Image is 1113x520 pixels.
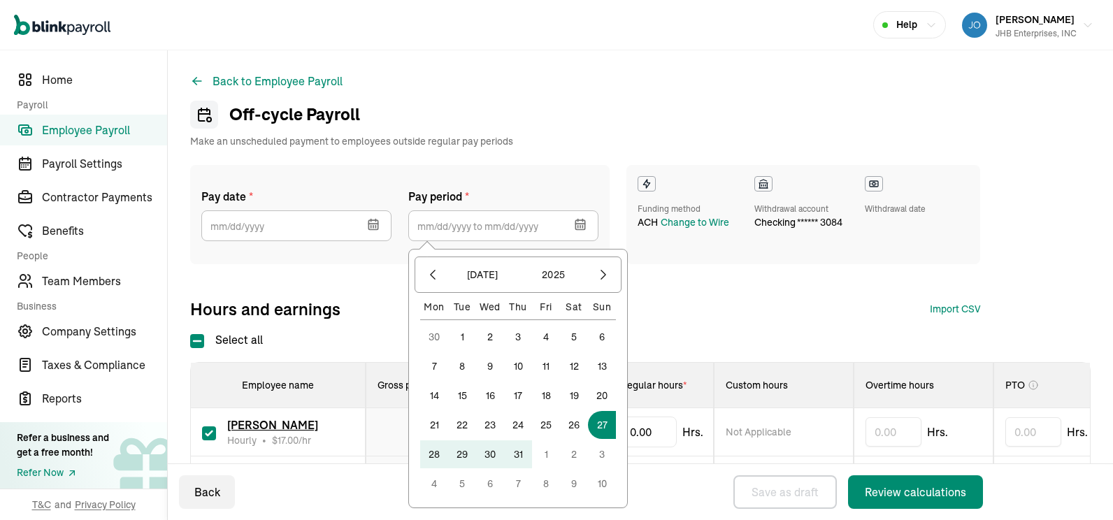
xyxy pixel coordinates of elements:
span: Help [896,17,917,32]
button: 18 [532,382,560,410]
button: Back [179,475,235,509]
span: Taxes & Compliance [42,356,167,373]
button: 5 [560,323,588,351]
button: 27 [588,411,616,439]
button: 7 [504,470,532,498]
span: Benefits [42,222,167,239]
div: Review calculations [865,484,966,500]
div: Withdrawal account [754,203,842,215]
button: 10 [588,470,616,498]
span: Business [17,299,159,313]
button: 16 [476,382,504,410]
button: 8 [448,352,476,380]
button: 21 [420,411,448,439]
span: Regular hours [621,379,687,391]
div: Import CSV [930,302,980,317]
button: 1 [532,440,560,468]
button: 23 [476,411,504,439]
button: Change to Wire [661,215,729,230]
button: 19 [560,382,588,410]
div: Refer a business and get a free month! [17,431,109,460]
button: 15 [448,382,476,410]
button: 3 [504,323,532,351]
label: Pay period [408,188,598,205]
input: Select all [190,334,204,348]
span: T&C [32,498,51,512]
button: 25 [532,411,560,439]
div: Gross pay [378,378,457,392]
button: 13 [588,352,616,380]
button: 6 [476,470,504,498]
span: Hours and earnings [190,298,340,320]
span: Company Settings [42,323,167,340]
button: 26 [560,411,588,439]
button: 28 [420,440,448,468]
input: 0.00 [866,417,921,447]
span: [PERSON_NAME] [996,13,1075,26]
button: 11 [532,352,560,380]
button: 6 [588,323,616,351]
div: Fri [532,300,560,314]
button: 2 [476,323,504,351]
button: 4 [532,323,560,351]
div: Tue [448,300,476,314]
button: [DATE] [449,261,516,288]
span: Payroll [17,98,159,112]
input: mm/dd/yyyy [201,210,392,241]
button: 2 [560,440,588,468]
button: 17 [504,382,532,410]
iframe: Chat Widget [880,369,1113,520]
button: 12 [560,352,588,380]
button: Review calculations [848,475,983,509]
span: Contractor Payments [42,189,167,205]
span: $ [272,434,299,447]
a: Refer Now [17,465,109,480]
button: 5 [448,470,476,498]
button: 31 [504,440,532,468]
span: Not Applicable [726,425,791,439]
button: 1 [448,323,476,351]
button: 7 [420,352,448,380]
span: Overtime hours [866,379,934,391]
button: 22 [448,411,476,439]
button: 3 [588,440,616,468]
span: Home [42,71,167,88]
div: Sun [588,300,616,314]
span: Employee name [242,379,314,391]
span: 17.00 [278,434,299,447]
button: 4 [420,470,448,498]
span: Privacy Policy [75,498,136,512]
div: Save as draft [752,484,819,500]
button: 24 [504,411,532,439]
button: 29 [448,440,476,468]
button: [PERSON_NAME]JHB Enterprises, INC [956,8,1099,43]
button: 14 [420,382,448,410]
div: Sat [560,300,588,314]
button: 30 [420,323,448,351]
span: Employee Payroll [42,122,167,138]
button: 9 [560,470,588,498]
button: 10 [504,352,532,380]
div: Funding method [638,203,732,215]
div: JHB Enterprises, INC [996,27,1077,40]
button: 30 [476,440,504,468]
label: Pay date [201,188,392,205]
div: Withdrawal date [865,203,926,215]
div: Wed [476,300,504,314]
span: Hrs. [682,424,703,440]
span: Make an unscheduled payment to employees outside regular pay periods [190,134,513,148]
input: mm/dd/yyyy to mm/dd/yyyy [408,210,598,241]
span: Hourly [227,433,257,447]
h1: Off-cycle Payroll [190,101,513,129]
span: • [262,433,266,447]
div: Custom hours [726,378,842,392]
span: Team Members [42,273,167,289]
button: Back to Employee Payroll [190,73,343,89]
span: Payroll Settings [42,155,167,172]
nav: Global [14,5,110,45]
button: 9 [476,352,504,380]
label: Select all [190,331,263,348]
div: Mon [420,300,448,314]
